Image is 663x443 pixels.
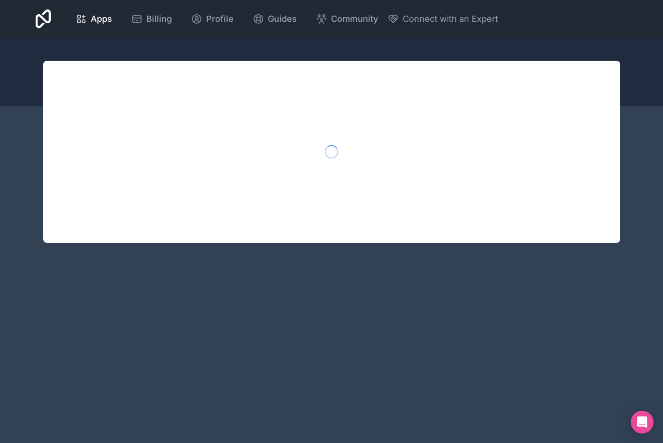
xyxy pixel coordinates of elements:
[388,12,498,26] button: Connect with an Expert
[268,12,297,26] span: Guides
[331,12,378,26] span: Community
[91,12,112,26] span: Apps
[403,12,498,26] span: Connect with an Expert
[123,9,180,29] a: Billing
[245,9,304,29] a: Guides
[206,12,234,26] span: Profile
[631,411,654,434] div: Open Intercom Messenger
[68,9,120,29] a: Apps
[308,9,386,29] a: Community
[146,12,172,26] span: Billing
[183,9,241,29] a: Profile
